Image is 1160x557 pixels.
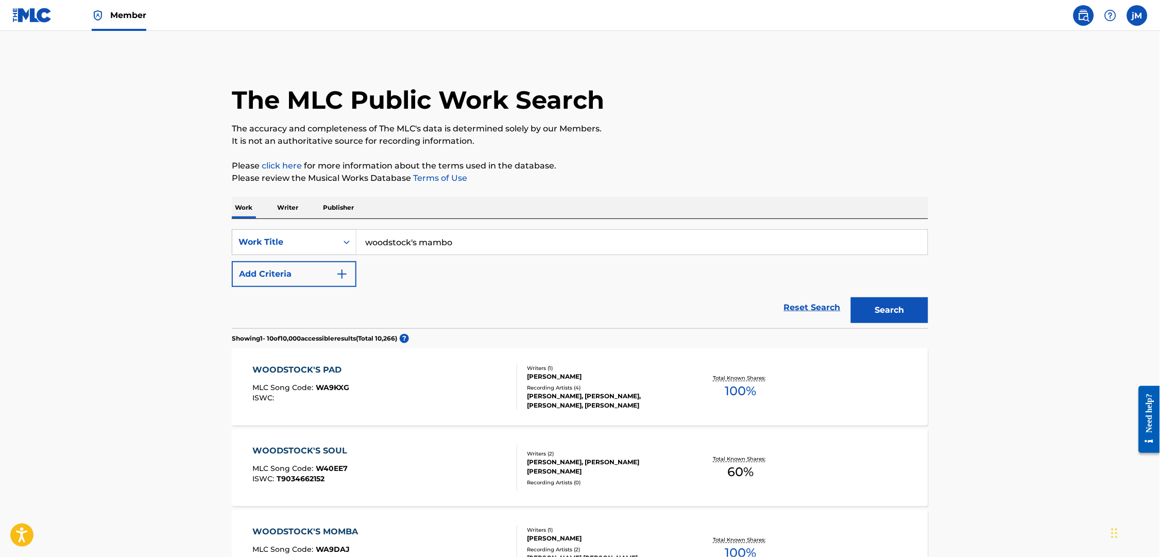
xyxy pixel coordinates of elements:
[232,135,928,147] p: It is not an authoritative source for recording information.
[232,160,928,172] p: Please for more information about the terms used in the database.
[713,374,768,382] p: Total Known Shares:
[253,464,316,473] span: MLC Song Code :
[232,334,397,343] p: Showing 1 - 10 of 10,000 accessible results (Total 10,266 )
[253,526,364,538] div: WOODSTOCK'S MOMBA
[232,429,928,507] a: WOODSTOCK'S SOULMLC Song Code:W40EE7ISWC:T9034662152Writers (2)[PERSON_NAME], [PERSON_NAME] [PERS...
[232,261,356,287] button: Add Criteria
[1112,518,1118,549] div: Drag
[232,172,928,184] p: Please review the Musical Works Database
[713,536,768,544] p: Total Known Shares:
[253,474,277,483] span: ISWC :
[232,85,604,115] h1: The MLC Public Work Search
[527,546,683,553] div: Recording Artists ( 2 )
[92,9,104,22] img: Top Rightsholder
[527,479,683,486] div: Recording Artists ( 0 )
[527,384,683,392] div: Recording Artists ( 4 )
[277,474,325,483] span: T9034662152
[232,229,928,328] form: Search Form
[316,464,348,473] span: W40EE7
[1127,5,1148,26] div: User Menu
[400,334,409,343] span: ?
[253,393,277,402] span: ISWC :
[1078,9,1090,22] img: search
[1104,9,1117,22] img: help
[1132,377,1160,462] iframe: Resource Center
[851,297,928,323] button: Search
[253,545,316,554] span: MLC Song Code :
[527,450,683,458] div: Writers ( 2 )
[316,545,350,554] span: WA9DAJ
[713,455,768,463] p: Total Known Shares:
[527,392,683,410] div: [PERSON_NAME], [PERSON_NAME], [PERSON_NAME], [PERSON_NAME]
[110,9,146,21] span: Member
[1108,508,1160,557] iframe: Chat Widget
[238,236,331,248] div: Work Title
[232,348,928,426] a: WOODSTOCK'S PADMLC Song Code:WA9KXGISWC:Writers (1)[PERSON_NAME]Recording Artists (4)[PERSON_NAME...
[1100,5,1121,26] div: Help
[411,173,467,183] a: Terms of Use
[727,463,754,481] span: 60 %
[527,534,683,543] div: [PERSON_NAME]
[725,382,756,400] span: 100 %
[232,123,928,135] p: The accuracy and completeness of The MLC's data is determined solely by our Members.
[527,458,683,476] div: [PERSON_NAME], [PERSON_NAME] [PERSON_NAME]
[1073,5,1094,26] a: Public Search
[232,197,255,218] p: Work
[253,445,353,457] div: WOODSTOCK'S SOUL
[527,526,683,534] div: Writers ( 1 )
[274,197,301,218] p: Writer
[320,197,357,218] p: Publisher
[253,383,316,392] span: MLC Song Code :
[262,161,302,171] a: click here
[253,364,350,376] div: WOODSTOCK'S PAD
[527,372,683,381] div: [PERSON_NAME]
[336,268,348,280] img: 9d2ae6d4665cec9f34b9.svg
[779,296,846,319] a: Reset Search
[527,364,683,372] div: Writers ( 1 )
[316,383,350,392] span: WA9KXG
[12,8,52,23] img: MLC Logo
